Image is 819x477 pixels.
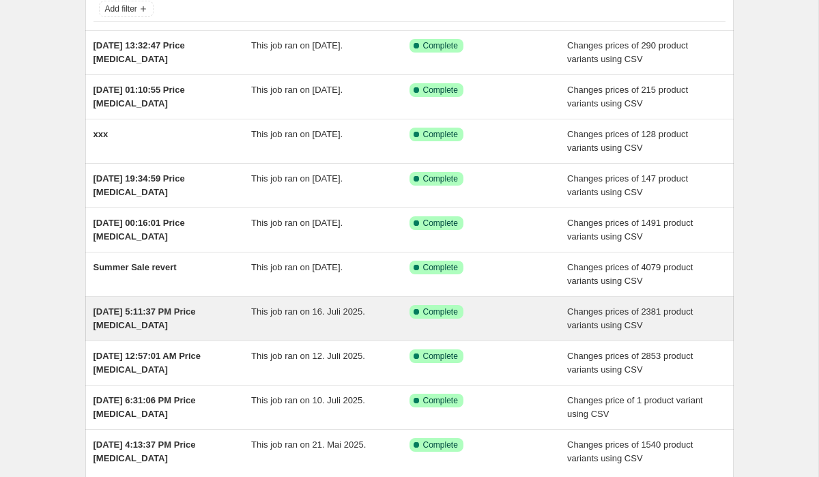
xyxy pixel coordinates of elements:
[567,395,703,419] span: Changes price of 1 product variant using CSV
[567,351,693,375] span: Changes prices of 2853 product variants using CSV
[105,3,137,14] span: Add filter
[567,218,693,242] span: Changes prices of 1491 product variants using CSV
[251,218,343,228] span: This job ran on [DATE].
[251,351,365,361] span: This job ran on 12. Juli 2025.
[94,395,196,419] span: [DATE] 6:31:06 PM Price [MEDICAL_DATA]
[94,85,185,109] span: [DATE] 01:10:55 Price [MEDICAL_DATA]
[423,306,458,317] span: Complete
[251,85,343,95] span: This job ran on [DATE].
[567,40,688,64] span: Changes prices of 290 product variants using CSV
[94,306,196,330] span: [DATE] 5:11:37 PM Price [MEDICAL_DATA]
[94,40,185,64] span: [DATE] 13:32:47 Price [MEDICAL_DATA]
[567,173,688,197] span: Changes prices of 147 product variants using CSV
[423,85,458,96] span: Complete
[99,1,154,17] button: Add filter
[423,395,458,406] span: Complete
[567,306,693,330] span: Changes prices of 2381 product variants using CSV
[423,351,458,362] span: Complete
[423,173,458,184] span: Complete
[423,40,458,51] span: Complete
[251,129,343,139] span: This job ran on [DATE].
[94,351,201,375] span: [DATE] 12:57:01 AM Price [MEDICAL_DATA]
[251,439,366,450] span: This job ran on 21. Mai 2025.
[567,262,693,286] span: Changes prices of 4079 product variants using CSV
[423,439,458,450] span: Complete
[94,129,109,139] span: xxx
[423,218,458,229] span: Complete
[94,218,185,242] span: [DATE] 00:16:01 Price [MEDICAL_DATA]
[251,262,343,272] span: This job ran on [DATE].
[567,129,688,153] span: Changes prices of 128 product variants using CSV
[94,173,185,197] span: [DATE] 19:34:59 Price [MEDICAL_DATA]
[251,395,365,405] span: This job ran on 10. Juli 2025.
[423,129,458,140] span: Complete
[94,262,177,272] span: Summer Sale revert
[251,40,343,50] span: This job ran on [DATE].
[251,173,343,184] span: This job ran on [DATE].
[567,439,693,463] span: Changes prices of 1540 product variants using CSV
[567,85,688,109] span: Changes prices of 215 product variants using CSV
[423,262,458,273] span: Complete
[94,439,196,463] span: [DATE] 4:13:37 PM Price [MEDICAL_DATA]
[251,306,365,317] span: This job ran on 16. Juli 2025.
